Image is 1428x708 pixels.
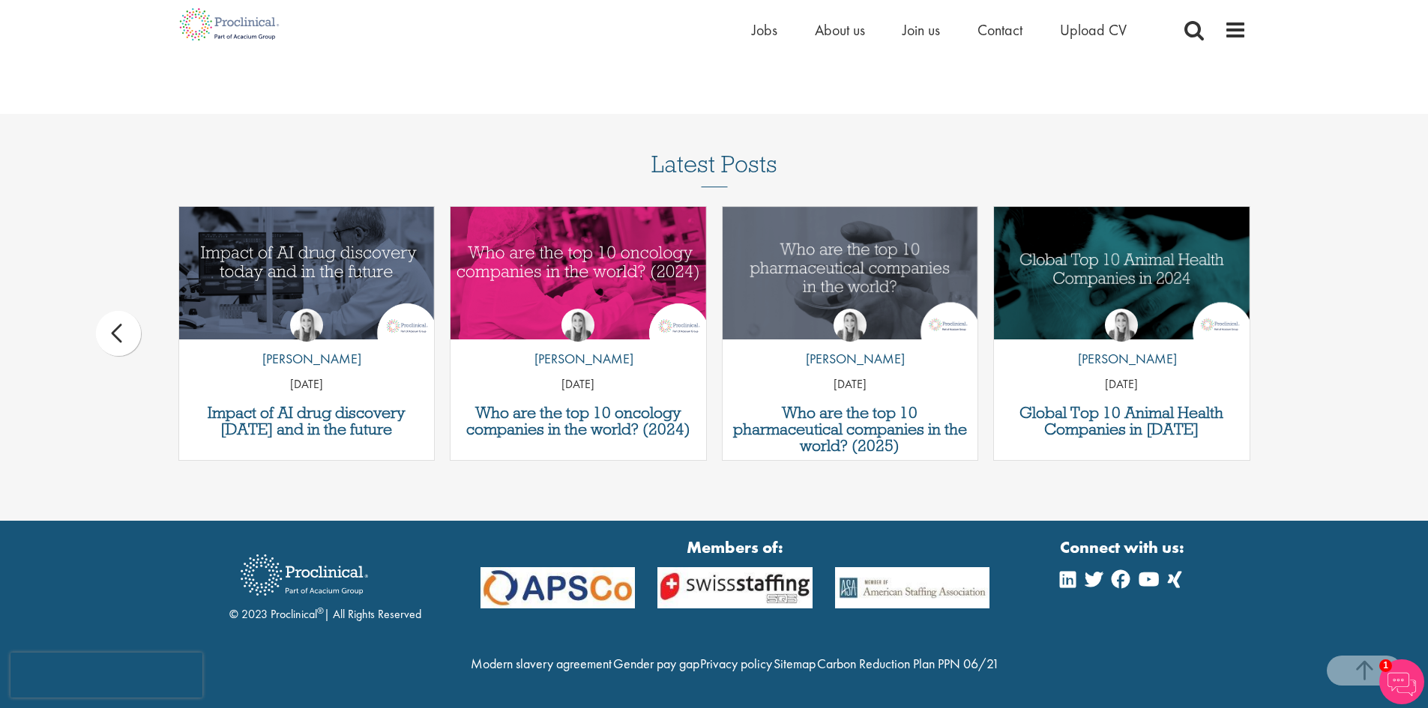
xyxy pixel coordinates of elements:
strong: Members of: [480,536,990,559]
p: [DATE] [451,376,706,393]
p: [PERSON_NAME] [251,349,361,369]
a: Contact [977,20,1022,40]
a: Hannah Burke [PERSON_NAME] [1067,309,1177,376]
div: prev [96,311,141,356]
img: Hannah Burke [290,309,323,342]
a: Hannah Burke [PERSON_NAME] [795,309,905,376]
div: © 2023 Proclinical | All Rights Reserved [229,543,421,623]
img: Global Top 10 Animal Health Companies in 2024 [994,207,1250,339]
img: APSCo [646,567,824,608]
a: Carbon Reduction Plan PPN 06/21 [817,655,999,672]
p: [PERSON_NAME] [1067,349,1177,369]
img: Chatbot [1379,659,1424,704]
a: Hannah Burke [PERSON_NAME] [251,309,361,376]
img: Hannah Burke [1105,309,1138,342]
img: APSCo [469,567,647,608]
a: Who are the top 10 oncology companies in the world? (2024) [458,405,699,438]
a: Jobs [752,20,777,40]
img: Proclinical Recruitment [229,544,379,606]
p: [DATE] [994,376,1250,393]
img: APSCo [824,567,1001,608]
a: Impact of AI drug discovery [DATE] and in the future [187,405,427,438]
a: Gender pay gap [613,655,699,672]
a: Modern slavery agreement [471,655,612,672]
img: Top 10 pharmaceutical companies in the world 2025 [723,207,978,339]
img: Hannah Burke [834,309,867,342]
h3: Latest Posts [651,151,777,187]
img: AI in drug discovery [179,207,435,339]
a: Link to a post [723,207,978,339]
a: Global Top 10 Animal Health Companies in [DATE] [1001,405,1242,438]
a: Upload CV [1060,20,1127,40]
a: Privacy policy [700,655,772,672]
sup: ® [317,605,324,617]
strong: Connect with us: [1060,536,1187,559]
a: Hannah Burke [PERSON_NAME] [523,309,633,376]
a: About us [815,20,865,40]
a: Join us [903,20,940,40]
p: [DATE] [179,376,435,393]
a: Link to a post [179,207,435,339]
p: [PERSON_NAME] [795,349,905,369]
a: Sitemap [774,655,816,672]
img: Hannah Burke [561,309,594,342]
p: [DATE] [723,376,978,393]
p: [PERSON_NAME] [523,349,633,369]
span: 1 [1379,659,1392,672]
a: Link to a post [451,207,706,339]
a: Who are the top 10 pharmaceutical companies in the world? (2025) [730,405,971,454]
iframe: reCAPTCHA [10,653,202,698]
a: Link to a post [994,207,1250,339]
